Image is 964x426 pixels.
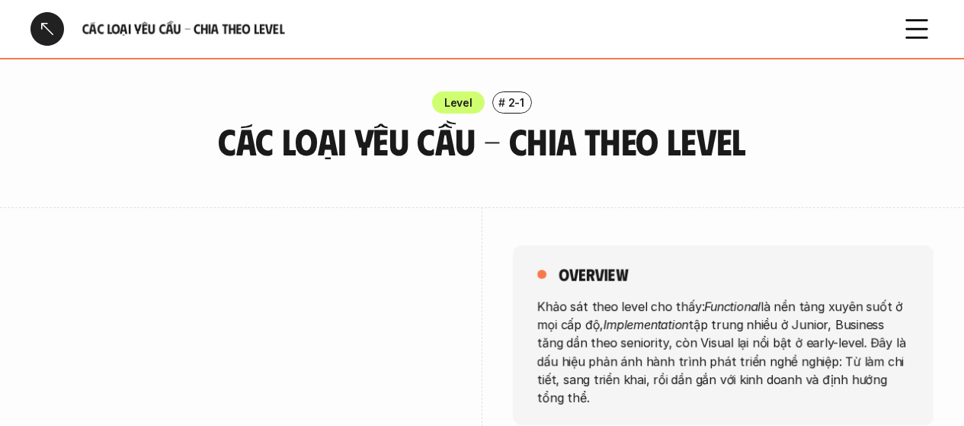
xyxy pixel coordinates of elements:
[604,316,689,332] em: Implementation
[444,94,472,111] p: Level
[82,20,882,37] h6: Các loại yêu cầu - Chia theo level
[508,94,524,111] p: 2-1
[704,298,761,313] em: Functional
[498,97,505,108] h6: #
[159,121,806,162] h3: Các loại yêu cầu - Chia theo level
[559,264,628,285] h5: overview
[537,296,909,406] p: Khảo sát theo level cho thấy: là nền tảng xuyên suốt ở mọi cấp độ, tập trung nhiều ở Junior, Busi...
